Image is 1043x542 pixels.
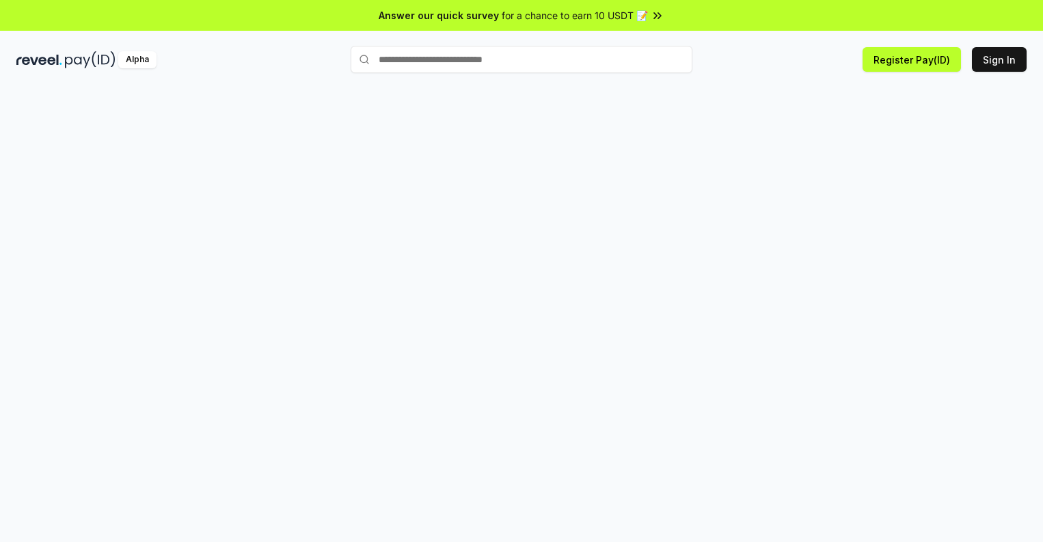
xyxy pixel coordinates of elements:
[972,47,1027,72] button: Sign In
[118,51,157,68] div: Alpha
[16,51,62,68] img: reveel_dark
[65,51,116,68] img: pay_id
[502,8,648,23] span: for a chance to earn 10 USDT 📝
[863,47,961,72] button: Register Pay(ID)
[379,8,499,23] span: Answer our quick survey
